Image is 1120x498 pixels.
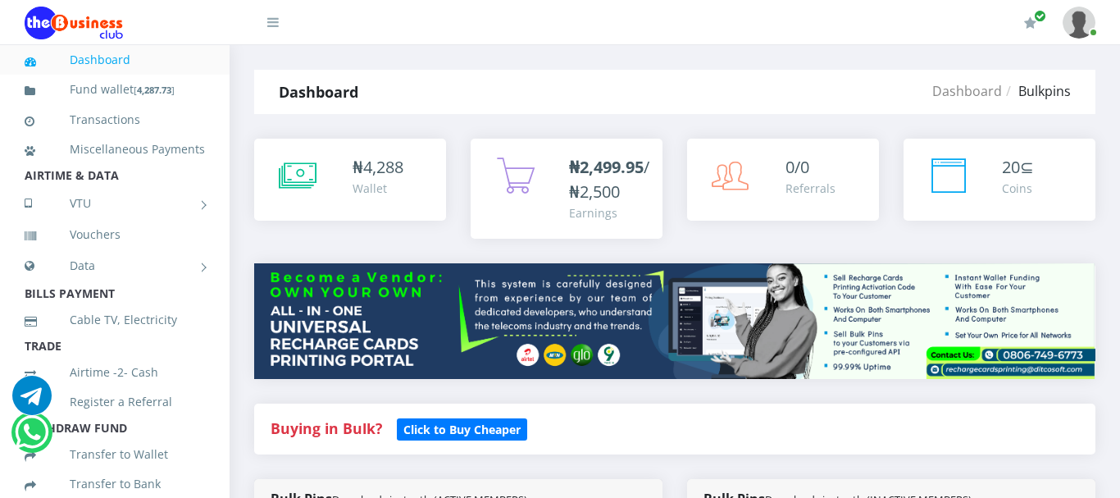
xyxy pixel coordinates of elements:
div: ₦ [353,155,403,180]
div: Earnings [569,204,649,222]
a: ₦2,499.95/₦2,500 Earnings [471,139,662,239]
b: 4,287.73 [137,84,171,96]
a: ₦4,288 Wallet [254,139,446,221]
span: 4,288 [363,156,403,178]
a: Chat for support [15,425,48,452]
a: Register a Referral [25,383,205,421]
img: User [1063,7,1095,39]
div: Referrals [785,180,835,197]
div: Wallet [353,180,403,197]
a: Transactions [25,101,205,139]
a: VTU [25,183,205,224]
a: Airtime -2- Cash [25,354,205,391]
div: ⊆ [1002,155,1034,180]
strong: Buying in Bulk? [271,418,382,438]
a: Data [25,245,205,286]
div: Coins [1002,180,1034,197]
a: Dashboard [25,41,205,79]
a: Miscellaneous Payments [25,130,205,168]
b: Click to Buy Cheaper [403,422,521,437]
a: Click to Buy Cheaper [397,418,527,438]
a: Dashboard [932,82,1002,100]
img: Logo [25,7,123,39]
span: /₦2,500 [569,156,649,203]
li: Bulkpins [1002,81,1071,101]
span: Renew/Upgrade Subscription [1034,10,1046,22]
a: Vouchers [25,216,205,254]
a: Chat for support [12,388,52,415]
i: Renew/Upgrade Subscription [1024,16,1036,30]
a: Transfer to Wallet [25,436,205,473]
small: [ ] [134,84,175,96]
b: ₦2,499.95 [569,156,644,178]
a: Fund wallet[4,287.73] [25,71,205,109]
span: 20 [1002,156,1020,178]
a: 0/0 Referrals [687,139,879,221]
img: multitenant_rcp.png [254,263,1095,379]
strong: Dashboard [279,82,358,102]
span: 0/0 [785,156,809,178]
a: Cable TV, Electricity [25,301,205,339]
